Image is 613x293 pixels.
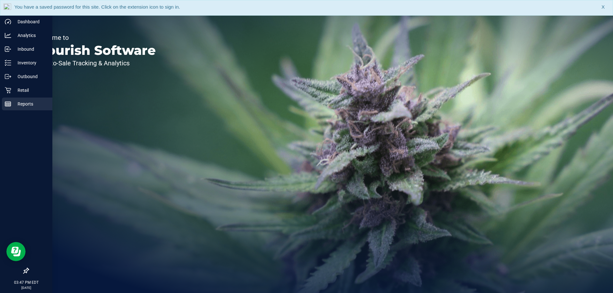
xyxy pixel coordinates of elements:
[5,73,11,80] inline-svg: Outbound
[11,100,49,108] p: Reports
[5,87,11,93] inline-svg: Retail
[34,44,156,57] p: Flourish Software
[11,73,49,80] p: Outbound
[11,18,49,26] p: Dashboard
[3,285,49,290] p: [DATE]
[34,60,156,66] p: Seed-to-Sale Tracking & Analytics
[6,242,26,261] iframe: Resource center
[11,45,49,53] p: Inbound
[34,34,156,41] p: Welcome to
[11,86,49,94] p: Retail
[602,4,605,11] span: X
[5,60,11,66] inline-svg: Inventory
[5,46,11,52] inline-svg: Inbound
[11,59,49,67] p: Inventory
[5,32,11,39] inline-svg: Analytics
[5,18,11,25] inline-svg: Dashboard
[11,32,49,39] p: Analytics
[14,4,180,10] span: You have a saved password for this site. Click on the extension icon to sign in.
[5,101,11,107] inline-svg: Reports
[3,280,49,285] p: 03:47 PM EDT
